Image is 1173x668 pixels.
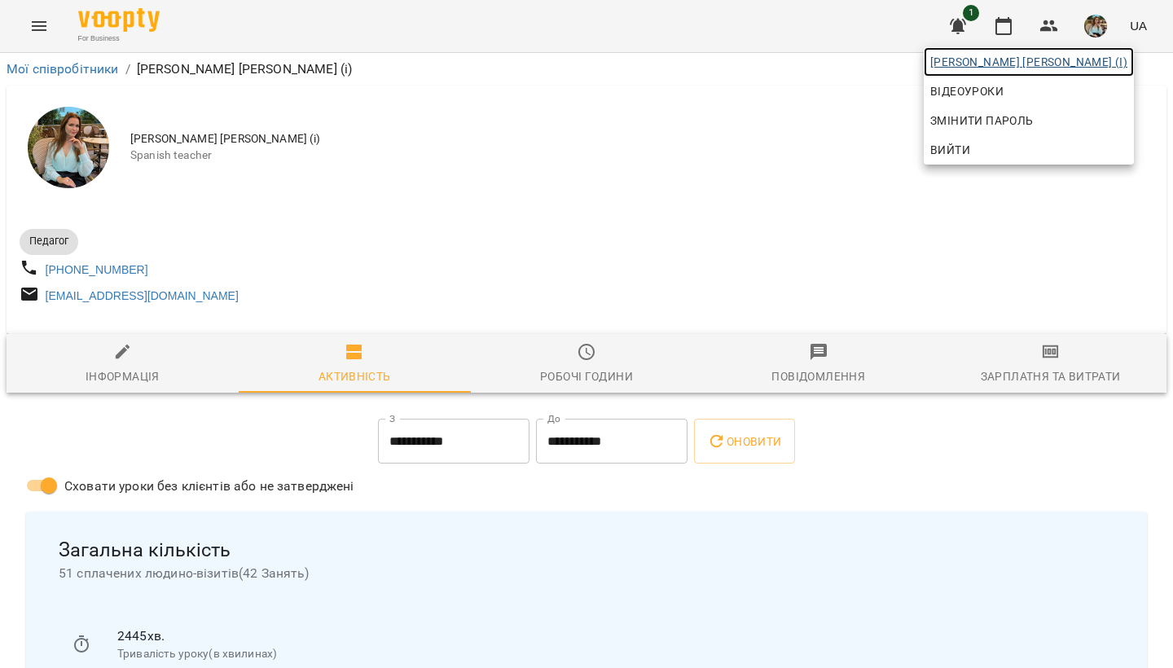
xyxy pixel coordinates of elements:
span: Вийти [930,140,970,160]
span: Змінити пароль [930,111,1127,130]
a: [PERSON_NAME] [PERSON_NAME] (і) [924,47,1134,77]
a: Відеоуроки [924,77,1010,106]
a: Змінити пароль [924,106,1134,135]
span: Відеоуроки [930,81,1004,101]
button: Вийти [924,135,1134,165]
span: [PERSON_NAME] [PERSON_NAME] (і) [930,52,1127,72]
